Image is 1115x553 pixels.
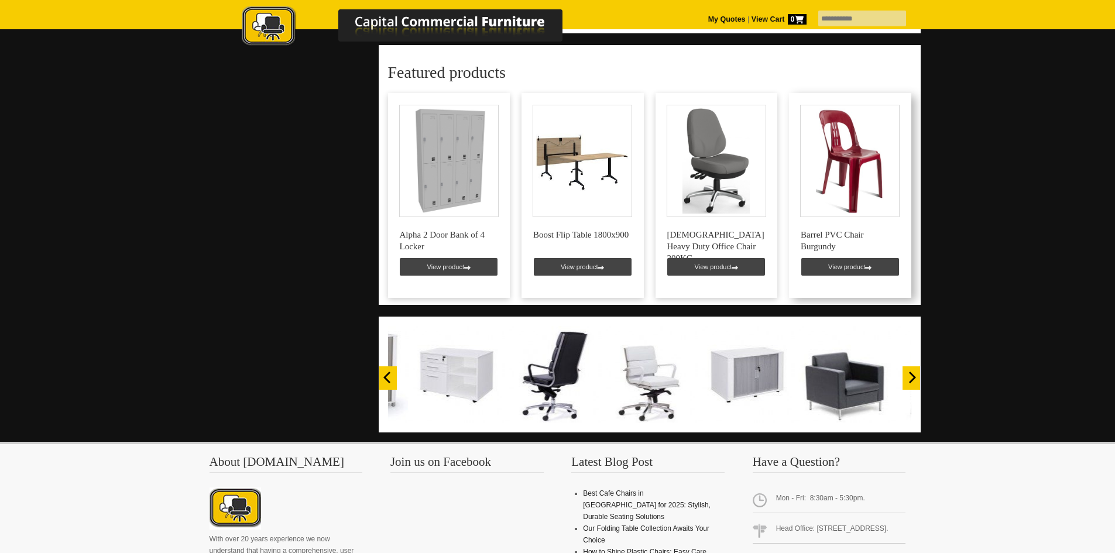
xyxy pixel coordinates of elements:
img: 08 [794,326,891,423]
img: About CCFNZ Logo [210,487,261,530]
h3: Have a Question? [753,456,906,473]
h2: Featured products [388,64,911,81]
a: View Cart0 [749,15,806,23]
img: 07 [891,326,987,423]
span: Head Office: [STREET_ADDRESS]. [753,518,906,544]
span: 0 [788,14,807,25]
h3: Latest Blog Post [571,456,725,473]
img: 09 [698,326,794,423]
strong: View Cart [752,15,807,23]
img: Capital Commercial Furniture Logo [210,6,619,49]
img: 12 [408,326,505,423]
a: Best Cafe Chairs in [GEOGRAPHIC_DATA] for 2025: Stylish, Durable Seating Solutions [583,489,711,521]
span: Mon - Fri: 8:30am - 5:30pm. [753,487,906,513]
h3: About [DOMAIN_NAME] [210,456,363,473]
img: 01 [311,326,408,423]
button: Previous [379,366,397,390]
button: Next [903,366,920,390]
a: Our Folding Table Collection Awaits Your Choice [583,524,709,544]
img: 10 [601,326,698,423]
img: 11 [505,326,601,423]
a: Capital Commercial Furniture Logo [210,6,619,52]
a: My Quotes [708,15,746,23]
h3: Join us on Facebook [390,456,544,473]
